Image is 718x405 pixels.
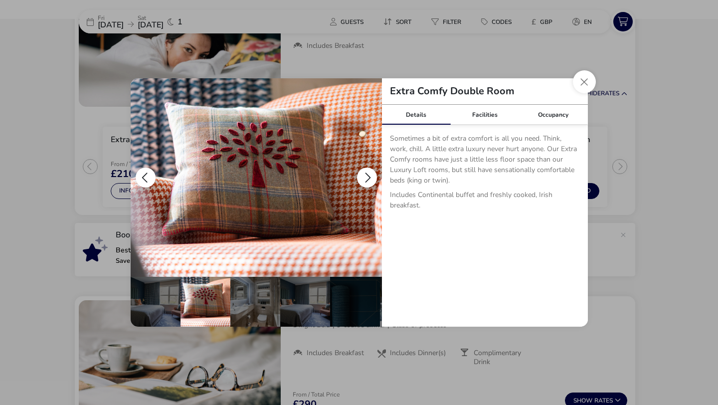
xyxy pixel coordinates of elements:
[390,190,580,214] p: Includes Continental buffet and freshly cooked, Irish breakfast.
[382,86,523,96] h2: Extra Comfy Double Room
[382,105,451,125] div: Details
[131,78,382,277] img: 509740bc11316301acc44252ba20d9dfe609cdef363f19bb431c85096126a0b0
[390,133,580,190] p: Sometimes a bit of extra comfort is all you need. Think, work, chill. A little extra luxury never...
[573,70,596,93] button: Close dialog
[131,78,588,327] div: details
[450,105,519,125] div: Facilities
[519,105,588,125] div: Occupancy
